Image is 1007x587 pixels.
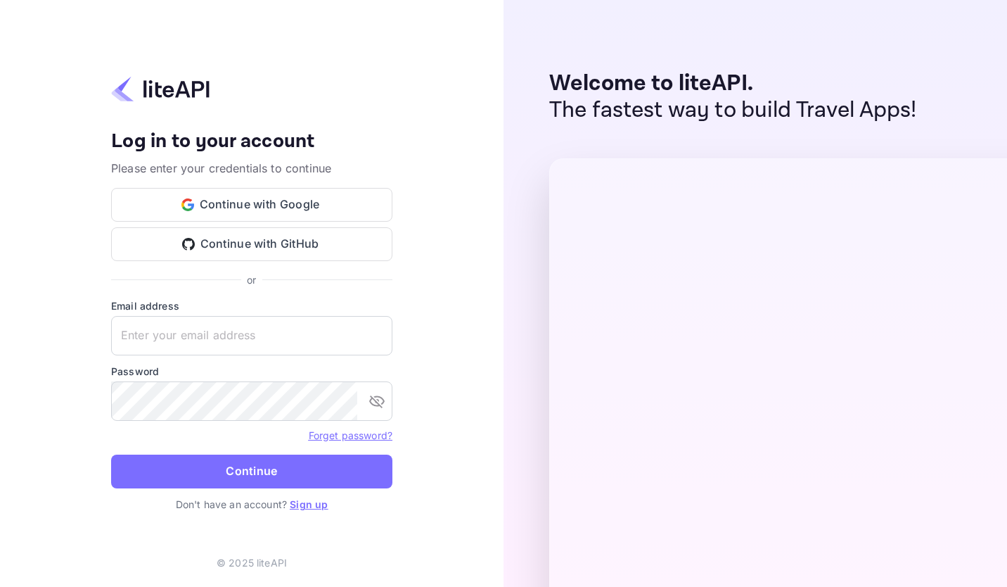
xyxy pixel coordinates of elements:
[111,160,392,177] p: Please enter your credentials to continue
[111,455,392,488] button: Continue
[111,75,210,103] img: liteapi
[111,130,392,154] h4: Log in to your account
[111,497,392,512] p: Don't have an account?
[290,498,328,510] a: Sign up
[217,555,287,570] p: © 2025 liteAPI
[111,227,392,261] button: Continue with GitHub
[549,97,917,124] p: The fastest way to build Travel Apps!
[363,387,391,415] button: toggle password visibility
[111,364,392,379] label: Password
[247,272,256,287] p: or
[111,298,392,313] label: Email address
[111,316,392,355] input: Enter your email address
[111,188,392,222] button: Continue with Google
[309,428,392,442] a: Forget password?
[549,70,917,97] p: Welcome to liteAPI.
[309,429,392,441] a: Forget password?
